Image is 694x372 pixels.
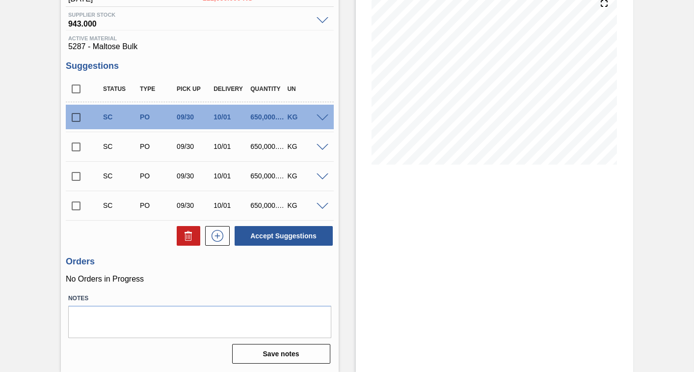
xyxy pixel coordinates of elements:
[137,86,177,92] div: Type
[174,201,214,209] div: 09/30/2025
[235,226,333,246] button: Accept Suggestions
[101,172,140,180] div: Suggestion Created
[174,143,214,150] div: 09/30/2025
[285,201,324,209] div: KG
[248,172,288,180] div: 650,000.000
[101,201,140,209] div: Suggestion Created
[248,86,288,92] div: Quantity
[285,86,324,92] div: UN
[285,172,324,180] div: KG
[68,12,312,18] span: Supplier Stock
[248,201,288,209] div: 650,000.000
[68,291,331,306] label: Notes
[66,61,334,71] h3: Suggestions
[248,113,288,121] div: 650,000.000
[101,113,140,121] div: Suggestion Created
[101,143,140,150] div: Suggestion Created
[68,42,331,51] span: 5287 - Maltose Bulk
[232,344,330,364] button: Save notes
[211,172,251,180] div: 10/01/2025
[211,201,251,209] div: 10/01/2025
[137,143,177,150] div: Purchase order
[66,275,334,284] p: No Orders in Progress
[66,257,334,267] h3: Orders
[200,226,230,246] div: New suggestion
[174,113,214,121] div: 09/30/2025
[211,143,251,150] div: 10/01/2025
[174,86,214,92] div: Pick up
[68,18,312,28] span: 943.000
[285,143,324,150] div: KG
[248,143,288,150] div: 650,000.000
[137,172,177,180] div: Purchase order
[137,113,177,121] div: Purchase order
[137,201,177,209] div: Purchase order
[101,86,140,92] div: Status
[68,35,331,41] span: Active Material
[230,225,334,247] div: Accept Suggestions
[172,226,200,246] div: Delete Suggestions
[211,113,251,121] div: 10/01/2025
[285,113,324,121] div: KG
[211,86,251,92] div: Delivery
[174,172,214,180] div: 09/30/2025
